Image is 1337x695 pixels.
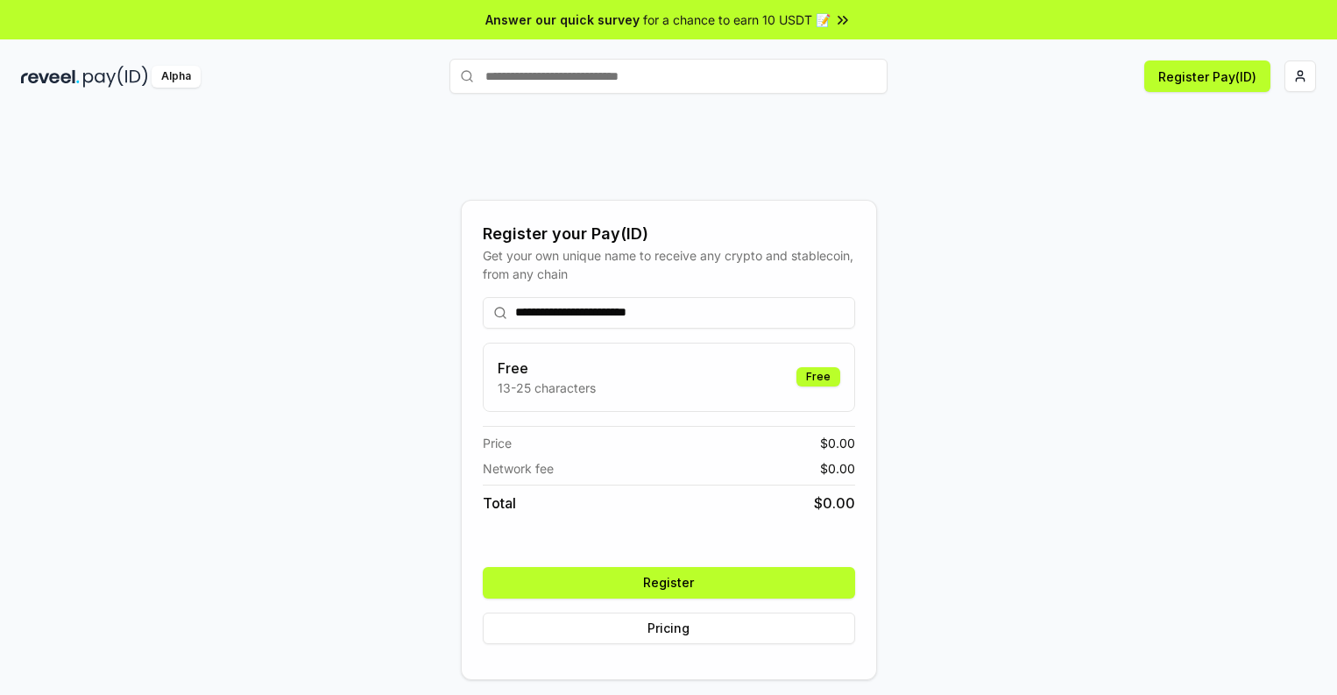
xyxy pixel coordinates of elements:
[820,459,855,478] span: $ 0.00
[498,379,596,397] p: 13-25 characters
[83,66,148,88] img: pay_id
[483,567,855,599] button: Register
[1144,60,1270,92] button: Register Pay(ID)
[820,434,855,452] span: $ 0.00
[152,66,201,88] div: Alpha
[483,434,512,452] span: Price
[483,246,855,283] div: Get your own unique name to receive any crypto and stablecoin, from any chain
[483,493,516,514] span: Total
[483,459,554,478] span: Network fee
[21,66,80,88] img: reveel_dark
[483,222,855,246] div: Register your Pay(ID)
[643,11,831,29] span: for a chance to earn 10 USDT 📝
[498,358,596,379] h3: Free
[796,367,840,387] div: Free
[483,613,855,644] button: Pricing
[814,493,855,514] span: $ 0.00
[485,11,640,29] span: Answer our quick survey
